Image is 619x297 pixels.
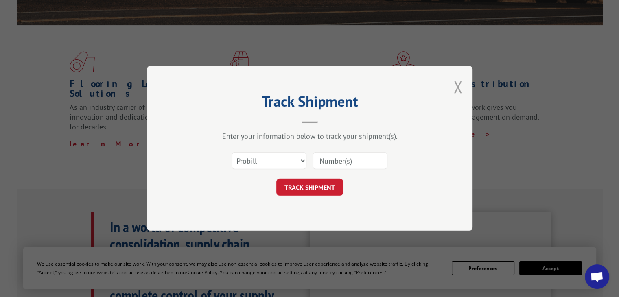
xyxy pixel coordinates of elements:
[453,76,462,98] button: Close modal
[188,132,432,141] div: Enter your information below to track your shipment(s).
[188,96,432,111] h2: Track Shipment
[276,179,343,196] button: TRACK SHIPMENT
[313,153,387,170] input: Number(s)
[585,264,609,289] div: Open chat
